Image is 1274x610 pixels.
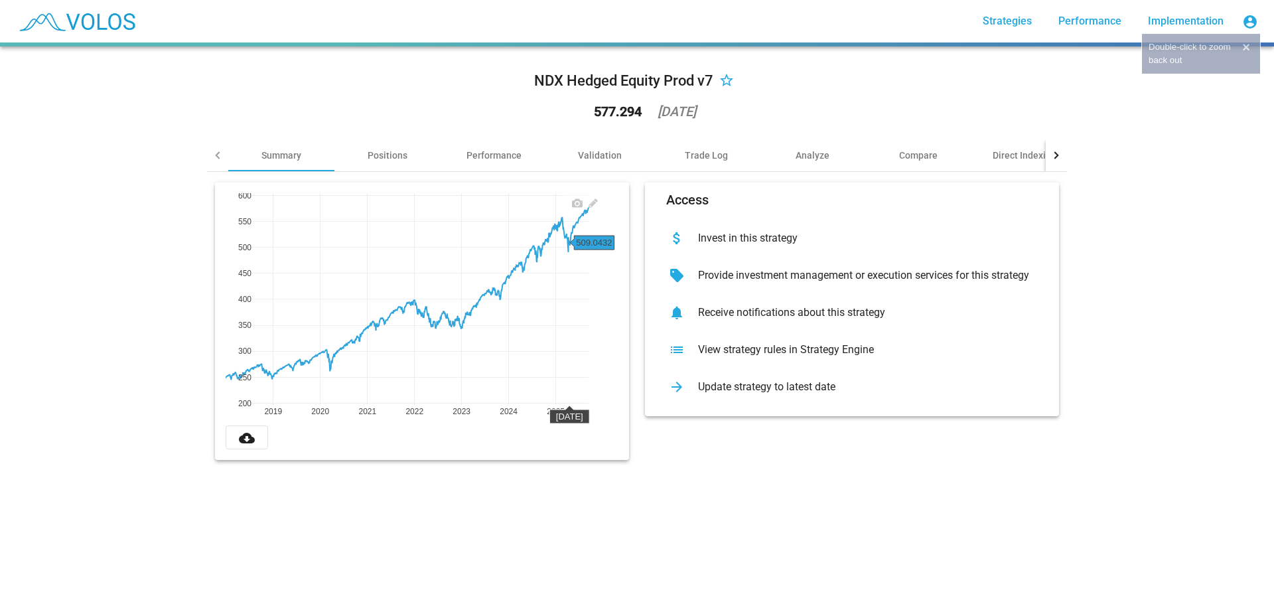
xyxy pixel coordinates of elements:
[1242,14,1258,30] mat-icon: account_circle
[666,339,687,360] mat-icon: list
[239,430,255,446] mat-icon: cloud_download
[687,306,1038,319] div: Receive notifications about this strategy
[261,149,301,162] div: Summary
[466,149,522,162] div: Performance
[972,9,1042,33] a: Strategies
[1137,9,1234,33] a: Implementation
[993,149,1056,162] div: Direct Indexing
[656,368,1048,406] button: Update strategy to latest date
[687,269,1038,282] div: Provide investment management or execution services for this strategy
[656,331,1048,368] button: View strategy rules in Strategy Engine
[578,149,622,162] div: Validation
[687,343,1038,356] div: View strategy rules in Strategy Engine
[368,149,407,162] div: Positions
[656,294,1048,331] button: Receive notifications about this strategy
[666,193,709,206] mat-card-title: Access
[719,74,735,90] mat-icon: star_border
[658,105,696,118] div: [DATE]
[534,70,713,92] div: NDX Hedged Equity Prod v7
[1048,9,1132,33] a: Performance
[1058,15,1121,27] span: Performance
[687,232,1038,245] div: Invest in this strategy
[1149,42,1231,65] span: Double-click to zoom back out
[899,149,938,162] div: Compare
[1148,15,1224,27] span: Implementation
[594,105,642,118] div: 577.294
[207,172,1067,471] summary: 2020202520192021202220232024200300400500600250350450550[DATE]509.0432AccessInvest in this strateg...
[656,257,1048,294] button: Provide investment management or execution services for this strategy
[666,265,687,286] mat-icon: sell
[687,380,1038,394] div: Update strategy to latest date
[666,228,687,249] mat-icon: attach_money
[656,220,1048,257] button: Invest in this strategy
[685,149,728,162] div: Trade Log
[11,5,142,38] img: blue_transparent.png
[1239,40,1253,54] button: ×
[983,15,1032,27] span: Strategies
[666,376,687,398] mat-icon: arrow_forward
[666,302,687,323] mat-icon: notifications
[796,149,829,162] div: Analyze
